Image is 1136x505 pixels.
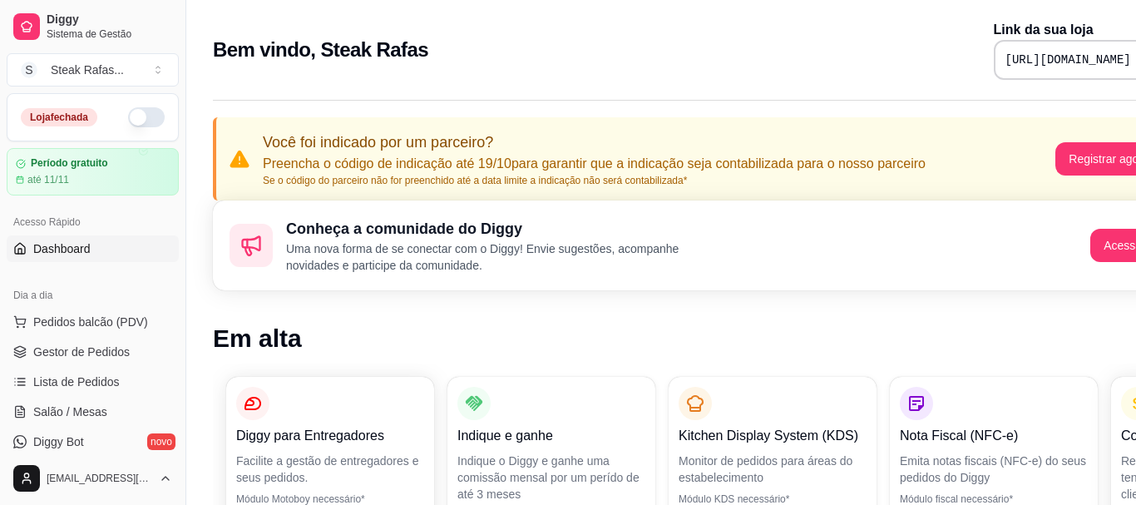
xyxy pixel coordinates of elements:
span: Diggy [47,12,172,27]
span: Lista de Pedidos [33,374,120,390]
a: Lista de Pedidos [7,369,179,395]
span: S [21,62,37,78]
span: Pedidos balcão (PDV) [33,314,148,330]
article: até 11/11 [27,173,69,186]
p: Nota Fiscal (NFC-e) [900,426,1088,446]
p: Kitchen Display System (KDS) [679,426,867,446]
a: DiggySistema de Gestão [7,7,179,47]
p: Indique e ganhe [457,426,645,446]
span: Gestor de Pedidos [33,344,130,360]
pre: [URL][DOMAIN_NAME] [1005,52,1131,68]
article: Período gratuito [31,157,108,170]
p: Facilite a gestão de entregadores e seus pedidos. [236,453,424,486]
h2: Conheça a comunidade do Diggy [286,217,712,240]
span: Dashboard [33,240,91,257]
p: Indique o Diggy e ganhe uma comissão mensal por um perído de até 3 meses [457,453,645,503]
button: Alterar Status [128,107,165,127]
button: [EMAIL_ADDRESS][DOMAIN_NAME] [7,458,179,498]
p: Monitor de pedidos para áreas do estabelecimento [679,453,867,486]
p: Preencha o código de indicação até 19/10 para garantir que a indicação seja contabilizada para o ... [263,154,926,174]
a: Período gratuitoaté 11/11 [7,148,179,196]
button: Select a team [7,53,179,87]
h2: Bem vindo, Steak Rafas [213,37,428,63]
p: Emita notas fiscais (NFC-e) do seus pedidos do Diggy [900,453,1088,486]
div: Acesso Rápido [7,209,179,235]
a: Gestor de Pedidos [7,339,179,365]
div: Steak Rafas ... [51,62,124,78]
p: Uma nova forma de se conectar com o Diggy! Envie sugestões, acompanhe novidades e participe da co... [286,240,712,274]
div: Dia a dia [7,282,179,309]
span: Salão / Mesas [33,404,107,420]
p: Diggy para Entregadores [236,426,424,446]
p: Você foi indicado por um parceiro? [263,131,926,154]
span: [EMAIL_ADDRESS][DOMAIN_NAME] [47,472,152,485]
a: Diggy Botnovo [7,428,179,455]
p: Se o código do parceiro não for preenchido até a data limite a indicação não será contabilizada* [263,174,926,187]
a: Dashboard [7,235,179,262]
span: Sistema de Gestão [47,27,172,41]
button: Pedidos balcão (PDV) [7,309,179,335]
span: Diggy Bot [33,433,84,450]
div: Loja fechada [21,108,97,126]
a: Salão / Mesas [7,399,179,425]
